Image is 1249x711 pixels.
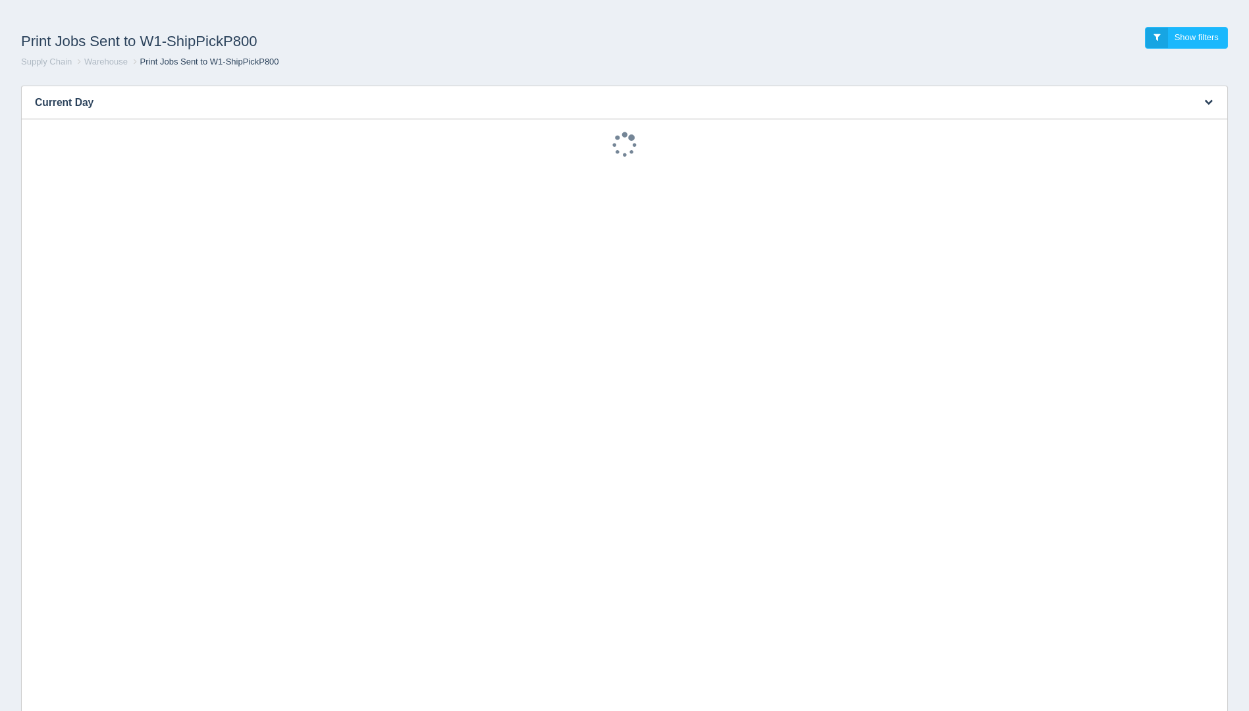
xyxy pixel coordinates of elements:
[21,27,625,56] h1: Print Jobs Sent to W1-ShipPickP800
[22,86,1187,119] h3: Current Day
[1145,27,1228,49] a: Show filters
[1175,32,1219,42] span: Show filters
[84,57,128,66] a: Warehouse
[21,57,72,66] a: Supply Chain
[130,56,279,68] li: Print Jobs Sent to W1-ShipPickP800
